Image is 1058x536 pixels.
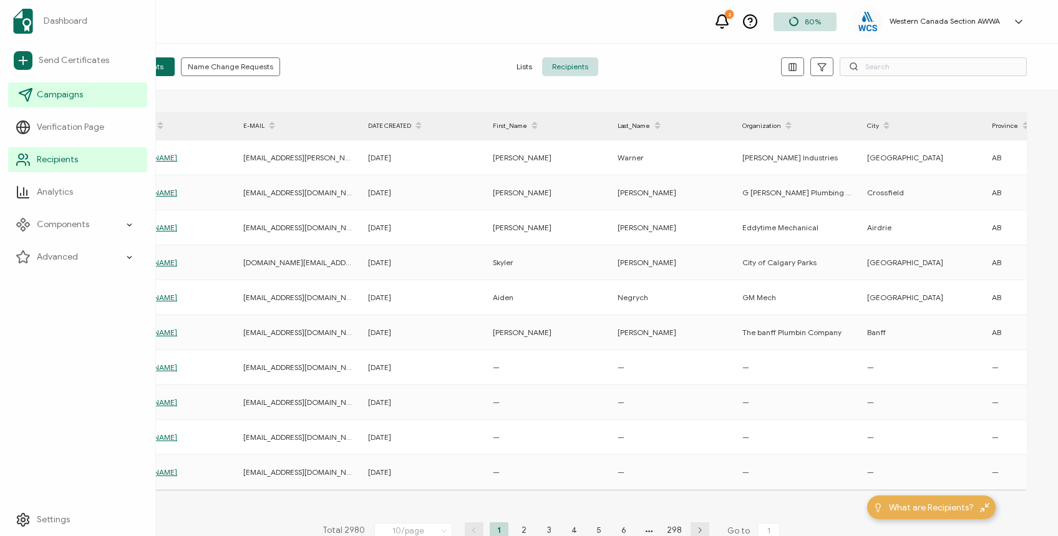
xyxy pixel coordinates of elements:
span: City of Calgary Parks [742,258,817,267]
span: — [493,432,500,442]
span: [PERSON_NAME] Industries [742,153,838,162]
div: 2 [725,10,734,19]
span: [EMAIL_ADDRESS][DOMAIN_NAME] [243,188,364,197]
span: [PERSON_NAME] [618,258,676,267]
span: Analytics [37,186,73,198]
span: [EMAIL_ADDRESS][DOMAIN_NAME] [243,293,364,302]
span: [GEOGRAPHIC_DATA] [867,293,943,302]
span: G [PERSON_NAME] Plumbing Ltd [742,188,857,197]
img: minimize-icon.svg [980,503,989,512]
a: Dashboard [8,4,147,39]
span: — [618,467,624,477]
span: [DATE] [368,363,391,372]
span: Campaigns [37,89,83,101]
span: [PERSON_NAME] [618,223,676,232]
span: — [867,397,874,407]
span: Send Certificates [39,54,109,67]
div: E-MAIL [237,115,362,137]
span: Components [37,218,89,231]
span: — [992,467,999,477]
span: — [867,432,874,442]
span: Recipients [37,153,78,166]
span: [EMAIL_ADDRESS][DOMAIN_NAME] [243,432,364,442]
span: [DATE] [368,188,391,197]
a: Settings [8,507,147,532]
span: [DATE] [368,293,391,302]
span: [DATE] [368,432,391,442]
span: [PERSON_NAME] [493,153,551,162]
span: AB [992,153,1001,162]
span: — [618,397,624,407]
span: AB [992,328,1001,337]
span: Recipients [542,57,598,76]
input: Search [840,57,1027,76]
span: [DATE] [368,397,391,407]
span: Aiden [493,293,513,302]
div: City [861,115,986,137]
span: — [867,363,874,372]
span: What are Recipients? [889,501,974,514]
span: — [867,467,874,477]
span: [PERSON_NAME] [493,188,551,197]
span: — [742,467,749,477]
span: [DATE] [368,328,391,337]
div: First_Name [487,115,611,137]
span: Settings [37,514,70,526]
span: [EMAIL_ADDRESS][DOMAIN_NAME] [243,363,364,372]
span: GM Mech [742,293,776,302]
span: — [493,467,500,477]
span: [EMAIL_ADDRESS][DOMAIN_NAME] [243,397,364,407]
span: Airdrie [867,223,891,232]
span: — [493,363,500,372]
a: Verification Page [8,115,147,140]
span: AB [992,293,1001,302]
span: — [992,432,999,442]
span: — [618,363,624,372]
span: Verification Page [37,121,104,134]
button: Name Change Requests [181,57,280,76]
span: [GEOGRAPHIC_DATA] [867,153,943,162]
span: The banff Plumbin Company [742,328,842,337]
span: Lists [507,57,542,76]
span: — [742,363,749,372]
span: — [742,397,749,407]
span: — [618,432,624,442]
span: [EMAIL_ADDRESS][PERSON_NAME][DOMAIN_NAME] [243,153,423,162]
h5: Western Canada Section AWWA [890,17,1000,26]
span: 80% [805,17,821,26]
span: Advanced [37,251,78,263]
a: Campaigns [8,82,147,107]
span: [EMAIL_ADDRESS][DOMAIN_NAME] [243,328,364,337]
span: Dashboard [44,15,87,27]
span: AB [992,258,1001,267]
iframe: Chat Widget [996,476,1058,536]
img: sertifier-logomark-colored.svg [13,9,33,34]
span: [DATE] [368,467,391,477]
img: eb0530a7-dc53-4dd2-968c-61d1fd0a03d4.png [858,12,877,31]
span: Name Change Requests [188,63,273,71]
span: [PERSON_NAME] [618,328,676,337]
span: Banff [867,328,886,337]
span: [PERSON_NAME] [493,223,551,232]
div: Organization [736,115,861,137]
span: [DATE] [368,153,391,162]
span: — [992,397,999,407]
span: [PERSON_NAME] [493,328,551,337]
span: — [493,397,500,407]
a: Send Certificates [8,46,147,75]
div: DATE CREATED [362,115,487,137]
span: [EMAIL_ADDRESS][DOMAIN_NAME] [243,223,364,232]
span: [DATE] [368,258,391,267]
div: FULL NAME [112,115,237,137]
span: Crossfield [867,188,904,197]
span: [GEOGRAPHIC_DATA] [867,258,943,267]
span: Skyler [493,258,513,267]
span: Negrych [618,293,648,302]
span: AB [992,188,1001,197]
a: Recipients [8,147,147,172]
span: [PERSON_NAME] [618,188,676,197]
span: — [992,363,999,372]
span: AB [992,223,1001,232]
span: Warner [618,153,644,162]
